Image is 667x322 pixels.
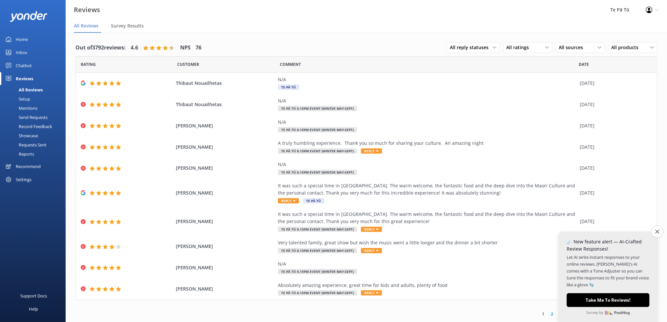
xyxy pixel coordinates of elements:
[29,302,38,315] div: Help
[278,227,357,232] span: Te Pā Tū 6.15pm Event (WINTER May-Sept)
[4,104,66,113] a: Mentions
[10,11,48,22] img: yonder-white-logo.png
[548,311,556,317] a: 2
[278,269,357,274] span: Te Pā Tū 6.15pm Event (WINTER May-Sept)
[176,189,274,197] span: [PERSON_NAME]
[278,182,576,197] div: It was such a special time in [GEOGRAPHIC_DATA]. The warm welcome, the fantastic food and the dee...
[278,239,576,246] div: Very talented family, great show but wish the music went a little longer and the dinner a bit sho...
[16,72,33,85] div: Reviews
[4,85,66,94] a: All Reviews
[580,101,649,108] div: [DATE]
[4,85,43,94] div: All Reviews
[111,23,144,29] span: Survey Results
[361,227,382,232] span: Reply
[559,44,587,51] span: All sources
[578,61,589,67] span: Date
[361,148,382,154] span: Reply
[4,94,66,104] a: Setup
[303,198,324,203] span: Te Pā Tū
[4,149,34,159] div: Reports
[278,198,299,203] span: Reply
[580,218,649,225] div: [DATE]
[4,104,37,113] div: Mentions
[580,122,649,129] div: [DATE]
[81,61,96,67] span: Date
[450,44,492,51] span: All reply statuses
[278,106,357,111] span: Te Pā Tū 6.15pm Event (WINTER May-Sept)
[611,44,642,51] span: All products
[280,61,301,67] span: Question
[177,61,199,67] span: Date
[4,140,66,149] a: Requests Sent
[4,140,47,149] div: Requests Sent
[580,164,649,172] div: [DATE]
[278,76,576,83] div: N/A
[278,85,299,90] span: Te Pā Tū
[278,248,357,253] span: Te Pā Tū 6.15pm Event (WINTER May-Sept)
[4,113,48,122] div: Send Requests
[176,264,274,271] span: [PERSON_NAME]
[131,44,138,52] h4: 4.6
[176,243,274,250] span: [PERSON_NAME]
[196,44,201,52] h4: 76
[580,80,649,87] div: [DATE]
[4,94,30,104] div: Setup
[16,173,31,186] div: Settings
[4,131,38,140] div: Showcase
[16,160,41,173] div: Recommend
[539,311,548,317] a: 1
[4,122,52,131] div: Record Feedback
[278,211,576,225] div: It was such a special time in [GEOGRAPHIC_DATA]. The warm welcome, the fantastic food and the dee...
[16,59,32,72] div: Chatbot
[278,140,576,147] div: A truly humbling experience. Thank you so much for sharing your culture. An amazing night
[278,260,576,268] div: N/A
[361,290,382,295] span: Reply
[278,97,576,104] div: N/A
[75,44,126,52] h4: Out of 3792 reviews:
[4,149,66,159] a: Reports
[180,44,191,52] h4: NPS
[16,33,28,46] div: Home
[176,164,274,172] span: [PERSON_NAME]
[74,5,100,15] h3: Reviews
[278,161,576,168] div: N/A
[278,148,357,154] span: Te Pā Tū 6.15pm Event (WINTER May-Sept)
[361,248,382,253] span: Reply
[176,285,274,293] span: [PERSON_NAME]
[4,131,66,140] a: Showcase
[278,119,576,126] div: N/A
[4,113,66,122] a: Send Requests
[176,218,274,225] span: [PERSON_NAME]
[580,143,649,151] div: [DATE]
[278,282,576,289] div: Absolutely amazing experience, great time for kids and adults, plenty of food
[74,23,98,29] span: All Reviews
[176,101,274,108] span: Thibaut Nouailhetas
[20,289,47,302] div: Support Docs
[278,127,357,132] span: Te Pā Tū 6.15pm Event (WINTER May-Sept)
[176,80,274,87] span: Thibaut Nouailhetas
[4,122,66,131] a: Record Feedback
[580,189,649,197] div: [DATE]
[556,311,565,317] a: 3
[278,170,357,175] span: Te Pā Tū 6.15pm Event (WINTER May-Sept)
[506,44,533,51] span: All ratings
[278,290,357,295] span: Te Pā Tū 6.15pm Event (WINTER May-Sept)
[176,122,274,129] span: [PERSON_NAME]
[176,143,274,151] span: [PERSON_NAME]
[16,46,27,59] div: Inbox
